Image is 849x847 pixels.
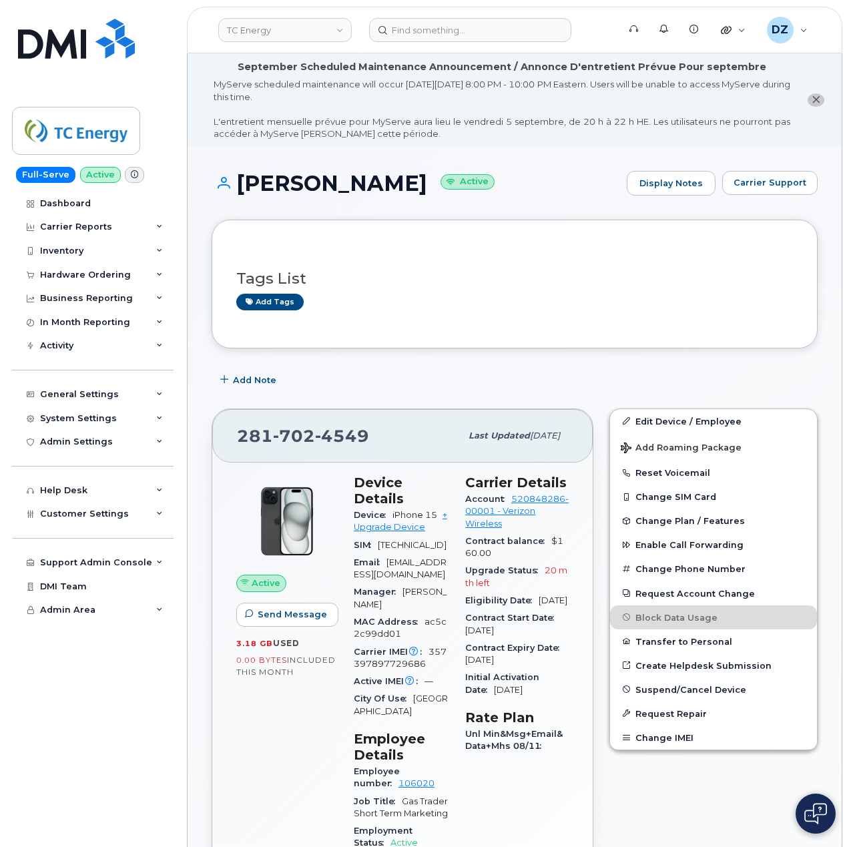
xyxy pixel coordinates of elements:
[610,701,817,726] button: Request Repair
[236,270,793,287] h3: Tags List
[354,693,448,716] span: [GEOGRAPHIC_DATA]
[354,617,425,627] span: MAC Address
[233,374,276,386] span: Add Note
[315,426,369,446] span: 4549
[722,171,818,195] button: Carrier Support
[465,643,566,653] span: Contract Expiry Date
[465,613,561,623] span: Contract Start Date
[465,565,567,587] span: 20 mth left
[621,443,742,455] span: Add Roaming Package
[610,461,817,485] button: Reset Voicemail
[465,595,539,605] span: Eligibility Date
[212,172,620,195] h1: [PERSON_NAME]
[378,540,447,550] span: [TECHNICAL_ID]
[465,710,569,726] h3: Rate Plan
[236,639,273,648] span: 3.18 GB
[530,431,560,441] span: [DATE]
[354,647,447,669] span: 357397897729686
[354,796,402,806] span: Job Title
[273,638,300,648] span: used
[635,684,746,694] span: Suspend/Cancel Device
[354,693,413,703] span: City Of Use
[808,93,824,107] button: close notification
[494,685,523,695] span: [DATE]
[610,677,817,701] button: Suspend/Cancel Device
[252,577,280,589] span: Active
[354,731,449,763] h3: Employee Details
[610,485,817,509] button: Change SIM Card
[610,557,817,581] button: Change Phone Number
[354,587,447,609] span: [PERSON_NAME]
[441,174,495,190] small: Active
[354,540,378,550] span: SIM
[465,672,539,694] span: Initial Activation Date
[635,516,745,526] span: Change Plan / Features
[214,78,790,140] div: MyServe scheduled maintenance will occur [DATE][DATE] 8:00 PM - 10:00 PM Eastern. Users will be u...
[635,540,744,550] span: Enable Call Forwarding
[465,625,494,635] span: [DATE]
[610,629,817,653] button: Transfer to Personal
[354,587,402,597] span: Manager
[236,603,338,627] button: Send Message
[610,433,817,461] button: Add Roaming Package
[610,581,817,605] button: Request Account Change
[610,653,817,677] a: Create Helpdesk Submission
[627,171,716,196] a: Display Notes
[610,726,817,750] button: Change IMEI
[734,176,806,189] span: Carrier Support
[354,557,386,567] span: Email
[610,533,817,557] button: Enable Call Forwarding
[354,647,429,657] span: Carrier IMEI
[465,494,511,504] span: Account
[354,557,447,579] span: [EMAIL_ADDRESS][DOMAIN_NAME]
[354,510,392,520] span: Device
[398,778,435,788] a: 106020
[465,565,545,575] span: Upgrade Status
[465,475,569,491] h3: Carrier Details
[273,426,315,446] span: 702
[354,475,449,507] h3: Device Details
[610,509,817,533] button: Change Plan / Features
[425,676,433,686] span: —
[236,294,304,310] a: Add tags
[236,655,287,665] span: 0.00 Bytes
[247,481,327,561] img: iPhone_15_Black.png
[354,766,400,788] span: Employee number
[469,431,530,441] span: Last updated
[258,608,327,621] span: Send Message
[237,426,369,446] span: 281
[610,605,817,629] button: Block Data Usage
[804,803,827,824] img: Open chat
[610,409,817,433] a: Edit Device / Employee
[465,536,551,546] span: Contract balance
[539,595,567,605] span: [DATE]
[392,510,437,520] span: iPhone 15
[354,676,425,686] span: Active IMEI
[465,729,563,751] span: Unl Min&Msg+Email&Data+Mhs 08/11
[465,494,569,529] a: 520848286-00001 - Verizon Wireless
[212,368,288,392] button: Add Note
[238,60,766,74] div: September Scheduled Maintenance Announcement / Annonce D'entretient Prévue Pour septembre
[354,796,448,818] span: Gas Trader Short Term Marketing
[465,655,494,665] span: [DATE]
